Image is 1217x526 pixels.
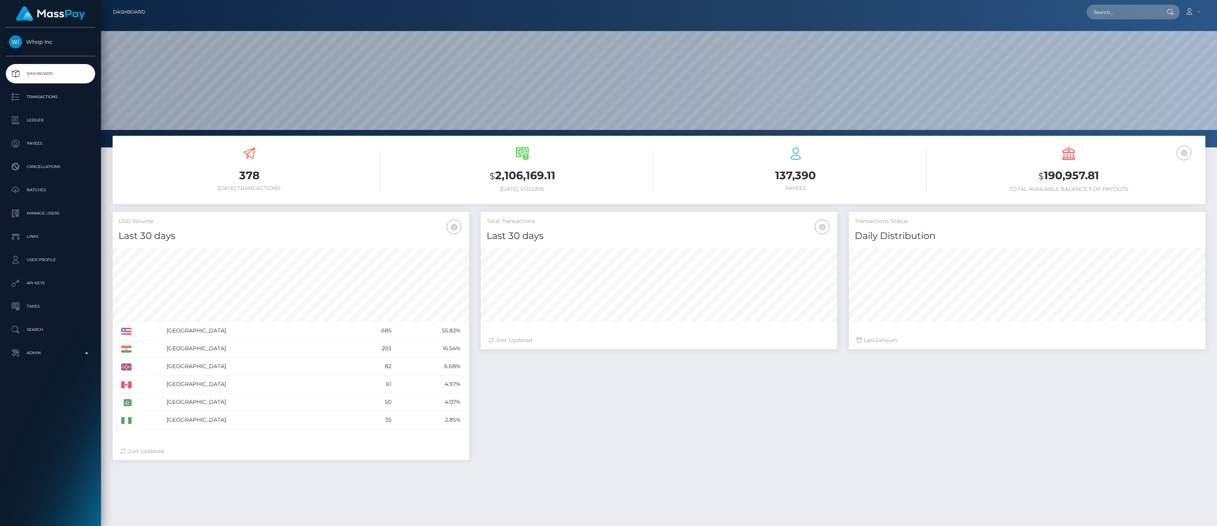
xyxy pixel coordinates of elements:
[392,168,654,184] h3: 2,106,169.11
[350,322,395,340] td: 685
[6,273,95,293] a: API Keys
[121,363,132,370] img: GB.png
[118,185,380,192] h6: [DATE] Transactions
[164,411,349,429] td: [GEOGRAPHIC_DATA]
[350,393,395,411] td: 50
[9,324,92,336] p: Search
[394,375,463,393] td: 4.97%
[394,411,463,429] td: 2.85%
[394,340,463,358] td: 16.54%
[6,180,95,200] a: Batches
[350,340,395,358] td: 203
[9,138,92,149] p: Payees
[9,114,92,126] p: Ledger
[9,301,92,312] p: Taxes
[394,322,463,340] td: 55.83%
[164,393,349,411] td: [GEOGRAPHIC_DATA]
[9,184,92,196] p: Batches
[394,358,463,375] td: 6.68%
[6,111,95,130] a: Ledger
[121,417,132,424] img: NG.png
[118,168,380,183] h3: 378
[118,218,463,225] h5: USD Volume
[350,411,395,429] td: 35
[875,337,882,344] span: 24
[394,393,463,411] td: 4.07%
[6,250,95,270] a: User Profile
[121,381,132,388] img: CA.png
[16,6,85,21] img: MassPay Logo
[164,340,349,358] td: [GEOGRAPHIC_DATA]
[164,322,349,340] td: [GEOGRAPHIC_DATA]
[9,208,92,219] p: Manage Users
[118,229,463,243] h4: Last 30 days
[121,346,132,353] img: IN.png
[9,277,92,289] p: API Keys
[9,35,22,48] img: Whop Inc
[6,64,95,83] a: Dashboard
[164,358,349,375] td: [GEOGRAPHIC_DATA]
[9,231,92,242] p: Links
[6,38,95,45] span: Whop Inc
[6,227,95,246] a: Links
[113,4,145,20] a: Dashboard
[6,204,95,223] a: Manage Users
[9,161,92,173] p: Cancellations
[350,375,395,393] td: 61
[6,134,95,153] a: Payees
[857,336,1198,344] div: Last hours
[487,229,831,243] h4: Last 30 days
[6,297,95,316] a: Taxes
[490,171,495,182] small: $
[1087,5,1160,19] input: Search...
[392,186,654,192] h6: [DATE] Volume
[938,168,1200,184] h3: 190,957.81
[164,375,349,393] td: [GEOGRAPHIC_DATA]
[121,399,132,406] img: PK.png
[489,336,829,344] div: Just Updated
[665,185,927,192] h6: Payees
[1038,171,1044,182] small: $
[938,186,1200,192] h6: Total Available Balance for Payouts
[9,347,92,359] p: Admin
[9,91,92,103] p: Transactions
[350,358,395,375] td: 82
[6,157,95,176] a: Cancellations
[855,229,1200,243] h4: Daily Distribution
[6,87,95,107] a: Transactions
[665,168,927,183] h3: 137,390
[9,254,92,266] p: User Profile
[9,68,92,80] p: Dashboard
[121,328,132,335] img: US.png
[855,218,1200,225] h5: Transactions Status
[120,447,461,455] div: Just Updated
[487,218,831,225] h5: Total Transactions
[6,320,95,339] a: Search
[6,343,95,363] a: Admin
